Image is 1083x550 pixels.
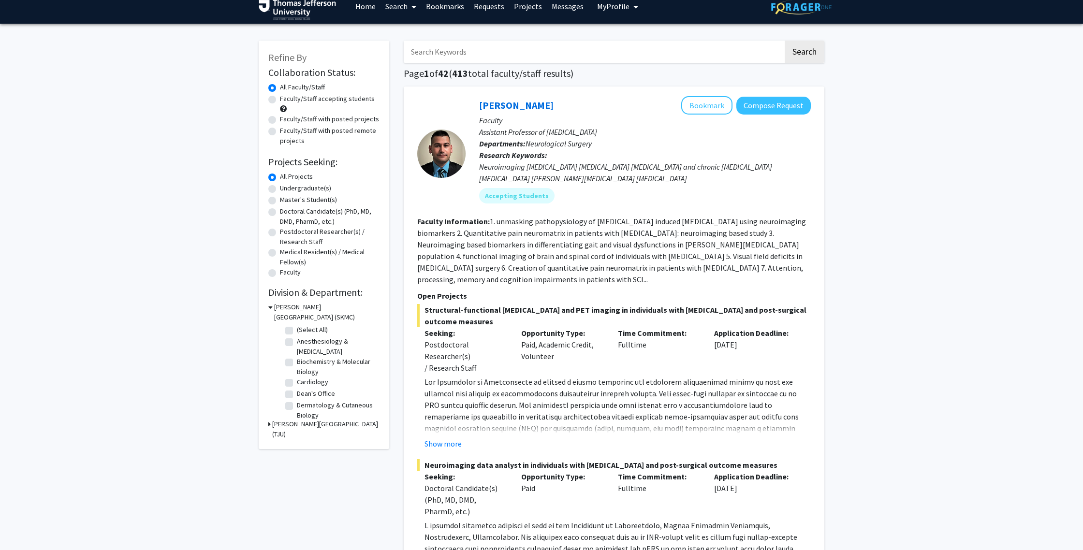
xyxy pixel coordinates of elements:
[514,471,611,517] div: Paid
[280,82,325,92] label: All Faculty/Staff
[7,507,41,543] iframe: Chat
[268,51,307,63] span: Refine By
[280,126,380,146] label: Faculty/Staff with posted remote projects
[424,482,507,517] div: Doctoral Candidate(s) (PhD, MD, DMD, PharmD, etc.)
[736,97,811,115] button: Compose Request to Mahdi Alizedah
[404,68,824,79] h1: Page of ( total faculty/staff results)
[297,389,335,399] label: Dean's Office
[268,67,380,78] h2: Collaboration Status:
[681,96,732,115] button: Add Mahdi Alizedah to Bookmarks
[514,327,611,374] div: Paid, Academic Credit, Volunteer
[452,67,468,79] span: 413
[417,459,811,471] span: Neuroimaging data analyst in individuals with [MEDICAL_DATA] and post-surgical outcome measures
[714,471,796,482] p: Application Deadline:
[424,471,507,482] p: Seeking:
[424,67,429,79] span: 1
[479,139,526,148] b: Departments:
[714,327,796,339] p: Application Deadline:
[280,227,380,247] label: Postdoctoral Researcher(s) / Research Staff
[280,172,313,182] label: All Projects
[526,139,592,148] span: Neurological Surgery
[280,195,337,205] label: Master's Student(s)
[274,302,380,322] h3: [PERSON_NAME][GEOGRAPHIC_DATA] (SKMC)
[417,290,811,302] p: Open Projects
[297,400,377,420] label: Dermatology & Cutaneous Biology
[424,327,507,339] p: Seeking:
[424,438,462,449] button: Show more
[479,150,547,160] b: Research Keywords:
[438,67,449,79] span: 42
[618,327,700,339] p: Time Commitment:
[268,156,380,168] h2: Projects Seeking:
[707,471,804,517] div: [DATE]
[785,41,824,63] button: Search
[280,206,380,227] label: Doctoral Candidate(s) (PhD, MD, DMD, PharmD, etc.)
[280,247,380,267] label: Medical Resident(s) / Medical Fellow(s)
[479,188,555,203] mat-chip: Accepting Students
[272,419,380,439] h3: [PERSON_NAME][GEOGRAPHIC_DATA] (TJU)
[297,325,328,335] label: (Select All)
[268,287,380,298] h2: Division & Department:
[597,1,629,11] span: My Profile
[424,339,507,374] div: Postdoctoral Researcher(s) / Research Staff
[280,183,331,193] label: Undergraduate(s)
[521,327,603,339] p: Opportunity Type:
[297,357,377,377] label: Biochemistry & Molecular Biology
[618,471,700,482] p: Time Commitment:
[521,471,603,482] p: Opportunity Type:
[297,377,328,387] label: Cardiology
[707,327,804,374] div: [DATE]
[479,126,811,138] p: Assistant Professor of [MEDICAL_DATA]
[417,217,806,284] fg-read-more: 1. unmasking pathopysiology of [MEDICAL_DATA] induced [MEDICAL_DATA] using neuroimaging biomarker...
[479,99,554,111] a: [PERSON_NAME]
[479,115,811,126] p: Faculty
[280,114,379,124] label: Faculty/Staff with posted projects
[479,161,811,184] div: Neuroimaging [MEDICAL_DATA] [MEDICAL_DATA] [MEDICAL_DATA] and chronic [MEDICAL_DATA] [MEDICAL_DAT...
[611,327,707,374] div: Fulltime
[280,94,375,104] label: Faculty/Staff accepting students
[417,304,811,327] span: Structural-functional [MEDICAL_DATA] and PET imaging in individuals with [MEDICAL_DATA] and post-...
[404,41,783,63] input: Search Keywords
[297,336,377,357] label: Anesthesiology & [MEDICAL_DATA]
[611,471,707,517] div: Fulltime
[424,376,811,538] p: Lor Ipsumdolor si Ametconsecte ad elitsed d eiusmo temporinc utl etdolorem aliquaenimad minimv qu...
[280,267,301,277] label: Faculty
[417,217,490,226] b: Faculty Information:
